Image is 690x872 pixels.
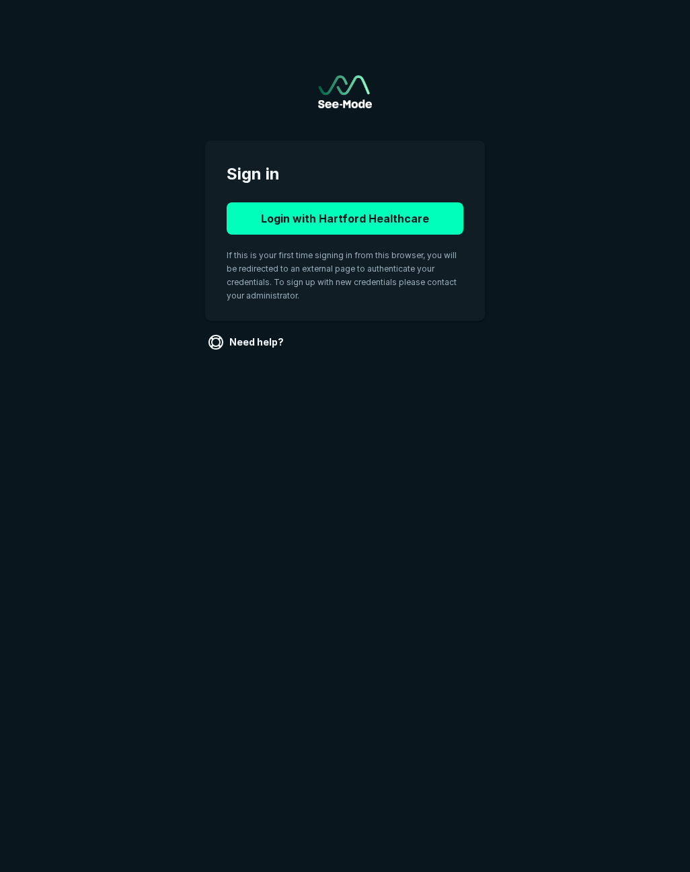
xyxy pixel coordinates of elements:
span: Sign in [227,162,463,186]
button: Login with Hartford Healthcare [227,202,463,235]
span: If this is your first time signing in from this browser, you will be redirected to an external pa... [227,250,457,301]
img: See-Mode Logo [318,75,372,108]
a: Go to sign in [318,75,372,108]
a: Need help? [205,331,289,353]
